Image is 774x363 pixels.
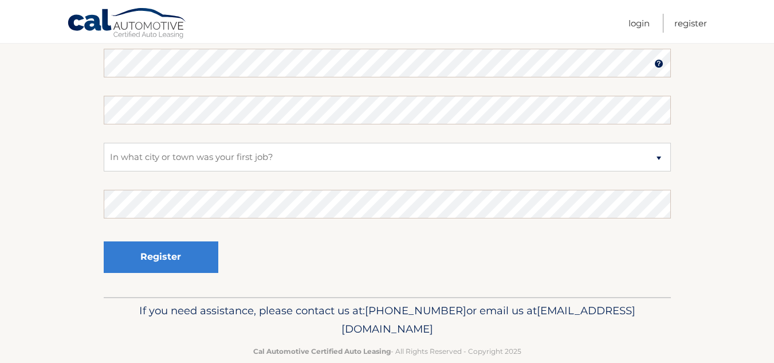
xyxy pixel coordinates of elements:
[111,345,663,357] p: - All Rights Reserved - Copyright 2025
[654,59,663,68] img: tooltip.svg
[67,7,187,41] a: Cal Automotive
[628,14,650,33] a: Login
[104,241,218,273] button: Register
[674,14,707,33] a: Register
[365,304,466,317] span: [PHONE_NUMBER]
[111,302,663,338] p: If you need assistance, please contact us at: or email us at
[253,347,391,356] strong: Cal Automotive Certified Auto Leasing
